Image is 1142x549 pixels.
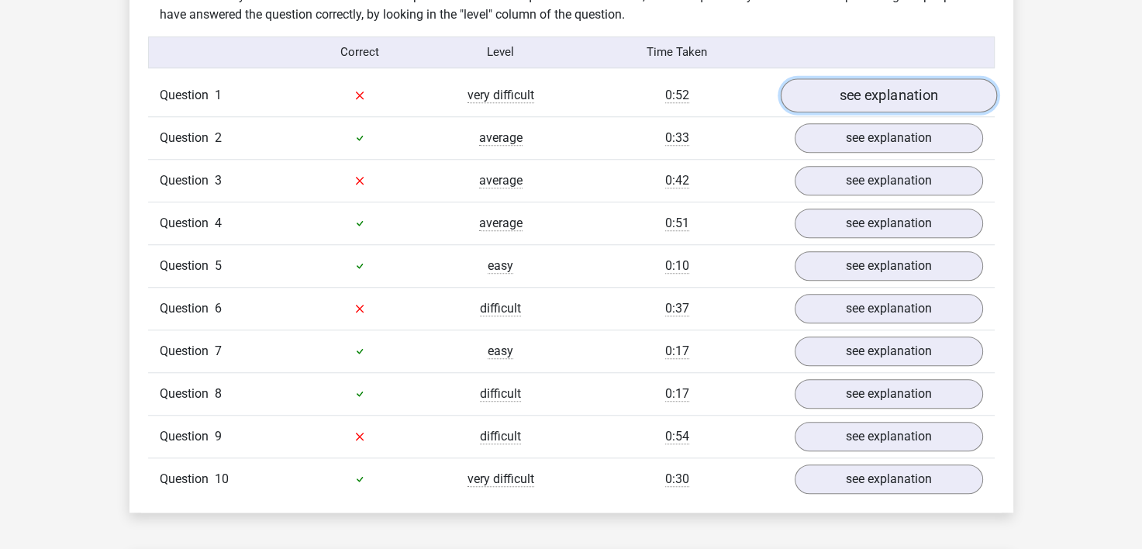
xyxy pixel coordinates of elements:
[780,78,996,112] a: see explanation
[160,470,215,489] span: Question
[479,130,523,146] span: average
[488,344,513,359] span: easy
[215,386,222,401] span: 8
[289,43,430,61] div: Correct
[665,386,689,402] span: 0:17
[795,379,983,409] a: see explanation
[795,209,983,238] a: see explanation
[160,86,215,105] span: Question
[795,337,983,366] a: see explanation
[480,386,521,402] span: difficult
[795,464,983,494] a: see explanation
[665,130,689,146] span: 0:33
[160,214,215,233] span: Question
[430,43,571,61] div: Level
[571,43,782,61] div: Time Taken
[215,258,222,273] span: 5
[215,216,222,230] span: 4
[795,251,983,281] a: see explanation
[665,88,689,103] span: 0:52
[160,257,215,275] span: Question
[480,301,521,316] span: difficult
[795,294,983,323] a: see explanation
[215,130,222,145] span: 2
[795,422,983,451] a: see explanation
[160,385,215,403] span: Question
[160,129,215,147] span: Question
[215,88,222,102] span: 1
[215,471,229,486] span: 10
[215,301,222,316] span: 6
[480,429,521,444] span: difficult
[215,344,222,358] span: 7
[160,427,215,446] span: Question
[160,342,215,361] span: Question
[488,258,513,274] span: easy
[795,123,983,153] a: see explanation
[665,471,689,487] span: 0:30
[479,173,523,188] span: average
[795,166,983,195] a: see explanation
[665,344,689,359] span: 0:17
[665,429,689,444] span: 0:54
[665,216,689,231] span: 0:51
[215,173,222,188] span: 3
[665,173,689,188] span: 0:42
[215,429,222,444] span: 9
[665,301,689,316] span: 0:37
[479,216,523,231] span: average
[160,171,215,190] span: Question
[160,299,215,318] span: Question
[467,471,534,487] span: very difficult
[665,258,689,274] span: 0:10
[467,88,534,103] span: very difficult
